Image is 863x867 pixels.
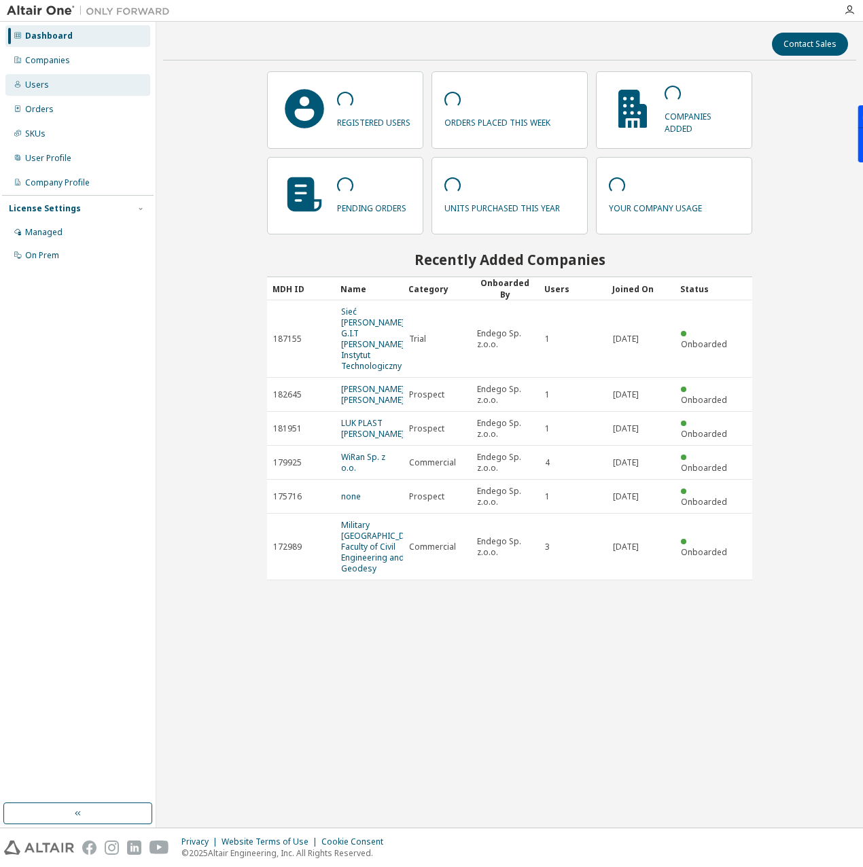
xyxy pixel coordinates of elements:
[222,836,321,847] div: Website Terms of Use
[613,423,639,434] span: [DATE]
[409,457,456,468] span: Commercial
[127,841,141,855] img: linkedin.svg
[4,841,74,855] img: altair_logo.svg
[545,389,550,400] span: 1
[341,383,404,406] a: [PERSON_NAME] [PERSON_NAME]
[9,203,81,214] div: License Settings
[612,278,669,300] div: Joined On
[613,334,639,344] span: [DATE]
[545,423,550,434] span: 1
[681,462,727,474] span: Onboarded
[477,452,533,474] span: Endego Sp. z.o.o.
[409,389,444,400] span: Prospect
[273,334,302,344] span: 187155
[409,542,456,552] span: Commercial
[105,841,119,855] img: instagram.svg
[25,177,90,188] div: Company Profile
[545,491,550,502] span: 1
[337,198,406,214] p: pending orders
[341,306,407,372] a: Sieć [PERSON_NAME]-G.I.T [PERSON_NAME] Instytut Technologiczny
[477,328,533,350] span: Endego Sp. z.o.o.
[25,128,46,139] div: SKUs
[341,451,385,474] a: WiRan Sp. z o.o.
[613,457,639,468] span: [DATE]
[25,153,71,164] div: User Profile
[181,847,391,859] p: © 2025 Altair Engineering, Inc. All Rights Reserved.
[477,486,533,508] span: Endego Sp. z.o.o.
[681,394,727,406] span: Onboarded
[321,836,391,847] div: Cookie Consent
[408,278,465,300] div: Category
[665,107,739,134] p: companies added
[337,113,410,128] p: registered users
[613,542,639,552] span: [DATE]
[545,457,550,468] span: 4
[273,491,302,502] span: 175716
[341,519,423,574] a: Military [GEOGRAPHIC_DATA] Faculty of Civil Engineering and Geodesy
[340,278,398,300] div: Name
[25,250,59,261] div: On Prem
[272,278,330,300] div: MDH ID
[25,227,63,238] div: Managed
[444,198,560,214] p: units purchased this year
[273,389,302,400] span: 182645
[341,491,361,502] a: none
[273,423,302,434] span: 181951
[25,79,49,90] div: Users
[149,841,169,855] img: youtube.svg
[613,491,639,502] span: [DATE]
[681,546,727,558] span: Onboarded
[681,496,727,508] span: Onboarded
[477,418,533,440] span: Endego Sp. z.o.o.
[444,113,550,128] p: orders placed this week
[25,104,54,115] div: Orders
[181,836,222,847] div: Privacy
[7,4,177,18] img: Altair One
[476,277,533,300] div: Onboarded By
[477,384,533,406] span: Endego Sp. z.o.o.
[341,417,404,440] a: LUK PLAST [PERSON_NAME]
[609,198,702,214] p: your company usage
[613,389,639,400] span: [DATE]
[545,542,550,552] span: 3
[82,841,96,855] img: facebook.svg
[680,278,737,300] div: Status
[544,278,601,300] div: Users
[409,423,444,434] span: Prospect
[545,334,550,344] span: 1
[409,334,426,344] span: Trial
[409,491,444,502] span: Prospect
[477,536,533,558] span: Endego Sp. z.o.o.
[25,31,73,41] div: Dashboard
[681,428,727,440] span: Onboarded
[681,338,727,350] span: Onboarded
[25,55,70,66] div: Companies
[267,251,752,268] h2: Recently Added Companies
[772,33,848,56] button: Contact Sales
[273,542,302,552] span: 172989
[273,457,302,468] span: 179925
